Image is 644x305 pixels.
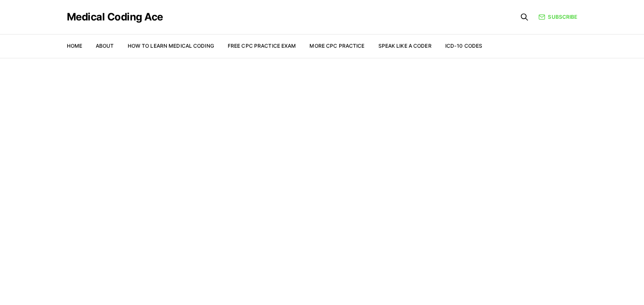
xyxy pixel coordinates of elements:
a: Speak Like a Coder [378,43,432,49]
a: Home [67,43,82,49]
a: How to Learn Medical Coding [128,43,214,49]
a: About [96,43,114,49]
a: ICD-10 Codes [445,43,482,49]
a: Subscribe [538,13,577,21]
a: Free CPC Practice Exam [228,43,296,49]
a: More CPC Practice [309,43,364,49]
a: Medical Coding Ace [67,12,163,22]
